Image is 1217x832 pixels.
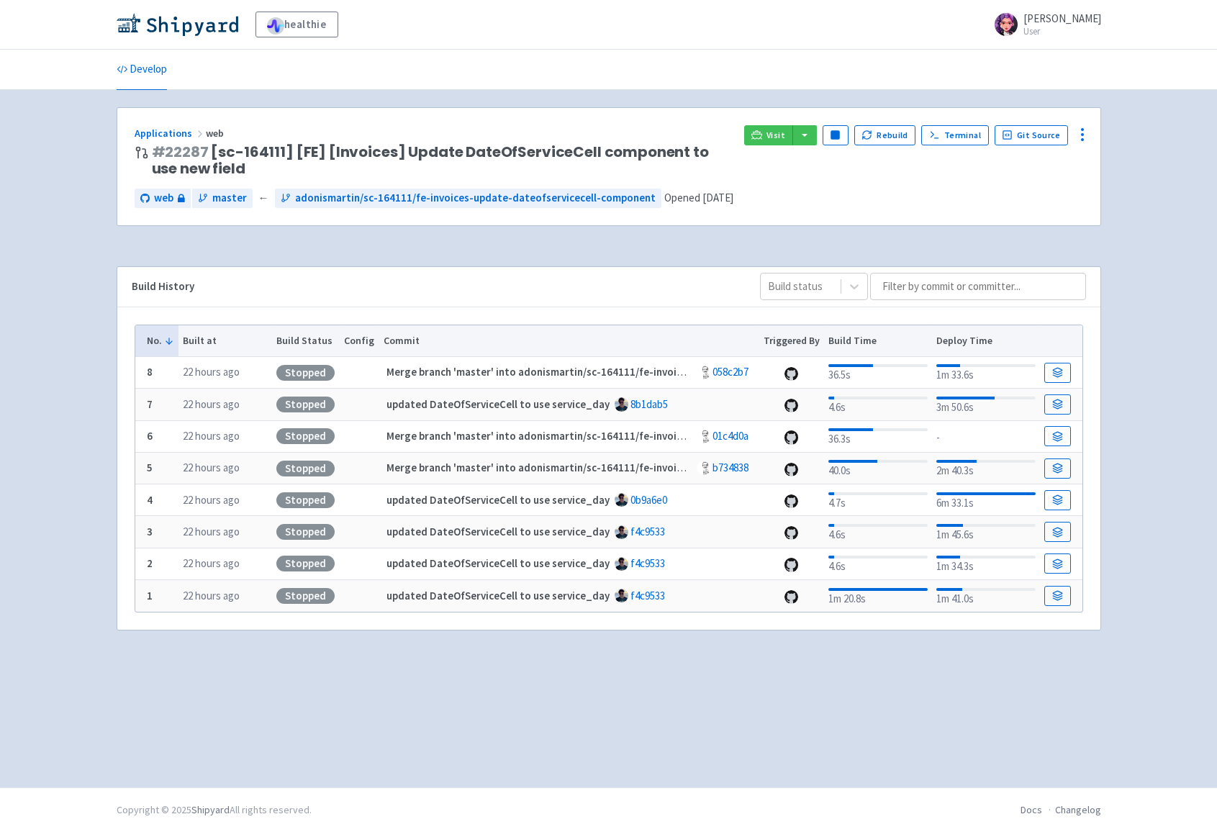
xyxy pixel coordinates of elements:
div: 1m 41.0s [936,585,1035,607]
span: adonismartin/sc-164111/fe-invoices-update-dateofservicecell-component [295,190,656,207]
b: 4 [147,493,153,507]
strong: updated DateOfServiceCell to use service_day [386,589,610,602]
th: Config [340,325,379,357]
a: Terminal [921,125,988,145]
div: 1m 20.8s [828,585,927,607]
span: Opened [664,191,733,204]
b: 8 [147,365,153,379]
span: web [206,127,226,140]
a: 058c2b7 [712,365,748,379]
a: adonismartin/sc-164111/fe-invoices-update-dateofservicecell-component [275,189,661,208]
a: healthie [255,12,338,37]
input: Filter by commit or committer... [870,273,1086,300]
th: Built at [178,325,272,357]
b: 5 [147,461,153,474]
strong: updated DateOfServiceCell to use service_day [386,397,610,411]
a: f4c9533 [630,589,665,602]
div: 2m 40.3s [936,457,1035,479]
a: #22287 [152,142,209,162]
b: 2 [147,556,153,570]
span: web [154,190,173,207]
div: Stopped [276,397,335,412]
time: 22 hours ago [183,493,240,507]
a: 0b9a6e0 [630,493,667,507]
time: [DATE] [702,191,733,204]
span: ← [258,190,269,207]
a: Build Details [1044,363,1070,383]
a: Changelog [1055,803,1101,816]
time: 22 hours ago [183,461,240,474]
div: 6m 33.1s [936,489,1035,512]
div: 36.5s [828,361,927,384]
a: [PERSON_NAME] User [986,13,1101,36]
a: Build Details [1044,522,1070,542]
time: 22 hours ago [183,429,240,443]
small: User [1023,27,1101,36]
div: 4.6s [828,394,927,416]
th: Build Status [272,325,340,357]
div: - [936,427,1035,446]
strong: updated DateOfServiceCell to use service_day [386,525,610,538]
button: Pause [823,125,849,145]
div: 4.7s [828,489,927,512]
a: Shipyard [191,803,230,816]
a: Build Details [1044,394,1070,415]
div: 36.3s [828,425,927,448]
span: Visit [766,130,785,141]
a: Build Details [1044,458,1070,479]
div: Stopped [276,428,335,444]
th: Triggered By [759,325,824,357]
strong: Merge branch 'master' into adonismartin/sc-164111/fe-invoices-update-dateofservicecell-component [386,461,879,474]
b: 3 [147,525,153,538]
div: 4.6s [828,553,927,575]
div: Copyright © 2025 All rights reserved. [117,802,312,818]
span: master [212,190,247,207]
time: 22 hours ago [183,365,240,379]
div: Build History [132,279,737,295]
a: b734838 [712,461,748,474]
div: Stopped [276,461,335,476]
strong: Merge branch 'master' into adonismartin/sc-164111/fe-invoices-update-dateofservicecell-component [386,429,879,443]
img: Shipyard logo [117,13,238,36]
a: Git Source [995,125,1069,145]
div: Stopped [276,588,335,604]
div: 40.0s [828,457,927,479]
th: Commit [379,325,759,357]
time: 22 hours ago [183,397,240,411]
time: 22 hours ago [183,589,240,602]
strong: Merge branch 'master' into adonismartin/sc-164111/fe-invoices-update-dateofservicecell-component [386,365,879,379]
div: Stopped [276,556,335,571]
div: Stopped [276,492,335,508]
b: 6 [147,429,153,443]
time: 22 hours ago [183,525,240,538]
span: [sc-164111] [FE] [Invoices] Update DateOfServiceCell component to use new field [152,144,733,177]
div: 1m 34.3s [936,553,1035,575]
a: Visit [744,125,793,145]
a: Build Details [1044,553,1070,574]
button: No. [147,333,174,348]
div: Stopped [276,365,335,381]
div: 1m 33.6s [936,361,1035,384]
button: Rebuild [854,125,916,145]
a: 8b1dab5 [630,397,668,411]
a: Develop [117,50,167,90]
a: Build Details [1044,490,1070,510]
a: f4c9533 [630,556,665,570]
strong: updated DateOfServiceCell to use service_day [386,493,610,507]
div: 3m 50.6s [936,394,1035,416]
a: Applications [135,127,206,140]
a: Build Details [1044,426,1070,446]
a: Docs [1021,803,1042,816]
span: [PERSON_NAME] [1023,12,1101,25]
a: 01c4d0a [712,429,748,443]
b: 1 [147,589,153,602]
th: Deploy Time [932,325,1040,357]
div: 4.6s [828,521,927,543]
b: 7 [147,397,153,411]
a: Build Details [1044,586,1070,606]
a: master [192,189,253,208]
th: Build Time [824,325,932,357]
a: f4c9533 [630,525,665,538]
a: web [135,189,191,208]
div: 1m 45.6s [936,521,1035,543]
